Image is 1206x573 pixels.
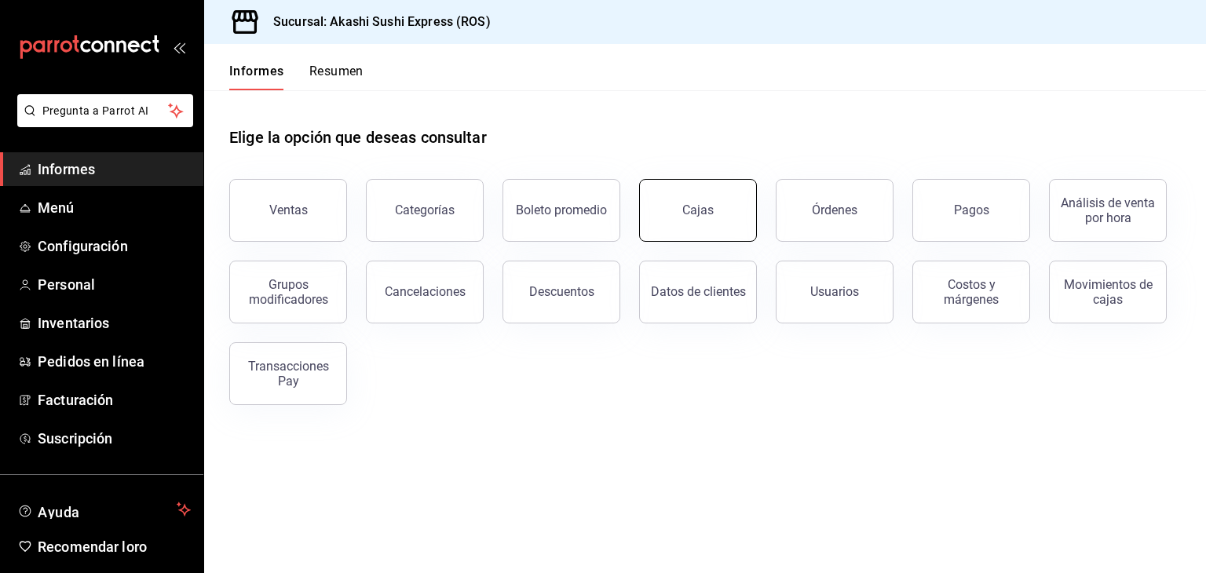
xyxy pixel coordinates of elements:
font: Suscripción [38,430,112,447]
font: Ayuda [38,504,80,520]
font: Cancelaciones [385,284,466,299]
button: Ventas [229,179,347,242]
font: Costos y márgenes [944,277,999,307]
button: Movimientos de cajas [1049,261,1167,323]
font: Inventarios [38,315,109,331]
font: Menú [38,199,75,216]
font: Pedidos en línea [38,353,144,370]
button: Costos y márgenes [912,261,1030,323]
font: Ventas [269,203,308,217]
button: Boleto promedio [502,179,620,242]
font: Categorías [395,203,455,217]
a: Pregunta a Parrot AI [11,114,193,130]
button: Análisis de venta por hora [1049,179,1167,242]
font: Sucursal: Akashi Sushi Express (ROS) [273,14,491,29]
font: Informes [38,161,95,177]
font: Análisis de venta por hora [1061,195,1155,225]
font: Movimientos de cajas [1064,277,1153,307]
font: Grupos modificadores [249,277,328,307]
font: Personal [38,276,95,293]
button: Datos de clientes [639,261,757,323]
font: Datos de clientes [651,284,746,299]
button: Categorías [366,179,484,242]
button: Descuentos [502,261,620,323]
button: Grupos modificadores [229,261,347,323]
div: pestañas de navegación [229,63,364,90]
button: Órdenes [776,179,894,242]
font: Órdenes [812,203,857,217]
font: Pregunta a Parrot AI [42,104,149,117]
font: Descuentos [529,284,594,299]
button: Cancelaciones [366,261,484,323]
font: Boleto promedio [516,203,607,217]
button: Transacciones Pay [229,342,347,405]
button: abrir_cajón_menú [173,41,185,53]
font: Informes [229,64,284,78]
font: Transacciones Pay [248,359,329,389]
button: Pregunta a Parrot AI [17,94,193,127]
a: Cajas [639,179,757,242]
font: Elige la opción que deseas consultar [229,128,487,147]
button: Usuarios [776,261,894,323]
font: Facturación [38,392,113,408]
font: Resumen [309,64,364,78]
font: Recomendar loro [38,538,147,555]
font: Cajas [682,203,714,217]
font: Pagos [954,203,989,217]
button: Pagos [912,179,1030,242]
font: Usuarios [810,284,859,299]
font: Configuración [38,238,128,254]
